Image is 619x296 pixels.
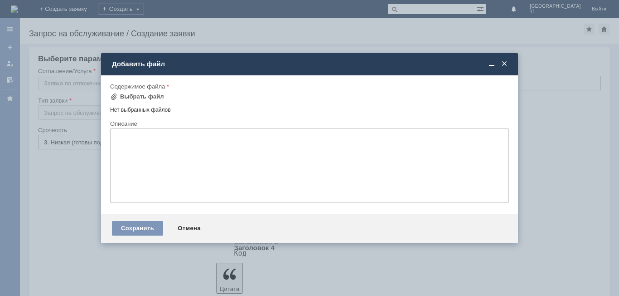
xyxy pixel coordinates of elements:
div: Выбрать файл [120,93,164,100]
div: Добавить файл [112,60,509,68]
div: Нет выбранных файлов [110,103,509,113]
div: Содержимое файла [110,84,507,89]
span: Закрыть [500,60,509,68]
span: Свернуть (Ctrl + M) [487,60,496,68]
div: [PERSON_NAME]/Добрый вечер! Удалите пож отл чеки. [GEOGRAPHIC_DATA]. [4,4,132,18]
div: Описание [110,121,507,127]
